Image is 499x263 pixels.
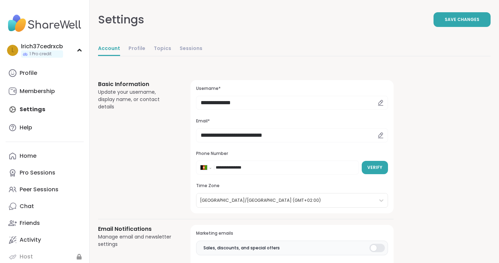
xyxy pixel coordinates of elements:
span: Save Changes [445,16,479,23]
a: Membership [6,83,84,100]
h3: Time Zone [196,183,388,189]
div: Membership [20,87,55,95]
span: Sales, discounts, and special offers [203,245,280,251]
div: Host [20,253,33,261]
h3: Email* [196,118,388,124]
span: Verify [367,164,382,171]
h3: Basic Information [98,80,174,88]
h3: Marketing emails [196,230,388,236]
div: Manage email and newsletter settings [98,233,174,248]
a: Pro Sessions [6,164,84,181]
img: ShareWell Nav Logo [6,11,84,36]
a: Sessions [180,42,202,56]
button: Verify [362,161,388,174]
div: Update your username, display name, or contact details [98,88,174,111]
span: l [12,46,14,55]
div: Activity [20,236,41,244]
div: Peer Sessions [20,186,58,193]
a: Account [98,42,120,56]
div: Home [20,152,36,160]
h3: Email Notifications [98,225,174,233]
a: Help [6,119,84,136]
div: Friends [20,219,40,227]
a: Activity [6,232,84,248]
a: Friends [6,215,84,232]
h3: Phone Number [196,151,388,157]
div: Profile [20,69,37,77]
a: Topics [154,42,171,56]
iframe: Spotlight [230,151,236,157]
div: Help [20,124,32,131]
a: Profile [129,42,145,56]
button: Save Changes [434,12,491,27]
div: Chat [20,202,34,210]
div: Pro Sessions [20,169,55,177]
a: Chat [6,198,84,215]
h3: Username* [196,86,388,92]
a: Profile [6,65,84,81]
div: Settings [98,11,144,28]
div: lrich37cedrxcb [21,43,63,50]
a: Home [6,148,84,164]
span: 1 Pro credit [29,51,51,57]
a: Peer Sessions [6,181,84,198]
